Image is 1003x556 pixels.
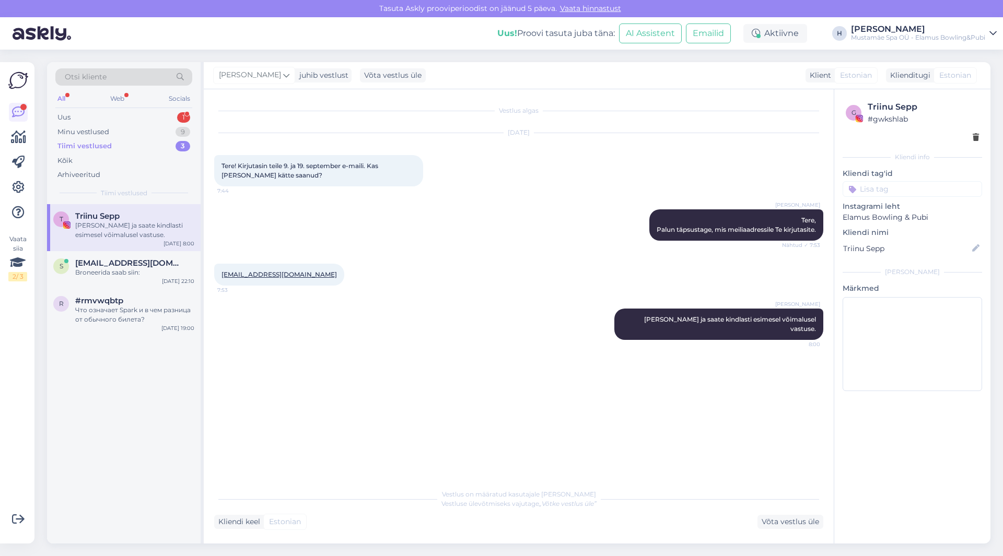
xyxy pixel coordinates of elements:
[57,141,112,151] div: Tiimi vestlused
[686,23,731,43] button: Emailid
[221,270,337,278] a: [EMAIL_ADDRESS][DOMAIN_NAME]
[843,243,970,254] input: Lisa nimi
[219,69,281,81] span: [PERSON_NAME]
[60,262,63,270] span: s
[539,500,597,507] i: „Võtke vestlus üle”
[217,286,256,294] span: 7:53
[843,181,982,197] input: Lisa tag
[75,305,194,324] div: Что означает Spark и в чем разница от обычного билета?
[442,490,596,498] span: Vestlus on määratud kasutajale [PERSON_NAME]
[75,221,194,240] div: [PERSON_NAME] ja saate kindlasti esimesel võimalusel vastuse.
[557,4,624,13] a: Vaata hinnastust
[843,152,982,162] div: Kliendi info
[164,240,194,247] div: [DATE] 8:00
[60,215,63,223] span: T
[843,227,982,238] p: Kliendi nimi
[832,26,847,41] div: H
[806,70,831,81] div: Klient
[75,268,194,277] div: Broneerida saab siin:
[8,70,28,90] img: Askly Logo
[843,168,982,179] p: Kliendi tag'id
[851,33,985,42] div: Mustamäe Spa OÜ - Elamus Bowling&Pubi
[851,25,997,42] a: [PERSON_NAME]Mustamäe Spa OÜ - Elamus Bowling&Pubi
[214,516,260,527] div: Kliendi keel
[57,127,109,137] div: Minu vestlused
[176,127,190,137] div: 9
[167,92,192,105] div: Socials
[840,70,872,81] span: Estonian
[843,212,982,223] p: Elamus Bowling & Pubi
[843,201,982,212] p: Instagrami leht
[108,92,126,105] div: Web
[851,25,985,33] div: [PERSON_NAME]
[57,156,73,166] div: Kõik
[8,272,27,281] div: 2 / 3
[55,92,67,105] div: All
[868,113,979,125] div: # gwkshlab
[781,241,820,249] span: Nähtud ✓ 7:53
[269,516,301,527] span: Estonian
[177,112,190,123] div: 1
[843,283,982,294] p: Märkmed
[8,234,27,281] div: Vaata siia
[217,187,256,195] span: 7:44
[441,500,597,507] span: Vestluse ülevõtmiseks vajutage
[162,277,194,285] div: [DATE] 22:10
[295,70,348,81] div: juhib vestlust
[57,112,71,123] div: Uus
[59,300,64,307] span: r
[644,315,818,333] span: [PERSON_NAME] ja saate kindlasti esimesel võimalusel vastuse.
[775,300,820,308] span: [PERSON_NAME]
[497,28,517,38] b: Uus!
[775,201,820,209] span: [PERSON_NAME]
[214,128,823,137] div: [DATE]
[75,296,123,305] span: #rmvwqbtp
[743,24,807,43] div: Aktiivne
[781,340,820,348] span: 8:00
[161,324,194,332] div: [DATE] 19:00
[101,188,147,198] span: Tiimi vestlused
[360,68,426,82] div: Võta vestlus üle
[852,109,856,116] span: g
[497,27,615,40] div: Proovi tasuta juba täna:
[75,211,120,221] span: Triinu Sepp
[868,101,979,113] div: Triinu Sepp
[57,170,100,180] div: Arhiveeritud
[221,162,380,179] span: Tere! Kirjutasin teile 9. ja 19. september e-maili. Kas [PERSON_NAME] kätte saanud?
[939,70,971,81] span: Estonian
[75,258,184,268] span: smsoftbpt@gmail.com
[176,141,190,151] div: 3
[214,106,823,115] div: Vestlus algas
[886,70,930,81] div: Klienditugi
[65,72,107,82] span: Otsi kliente
[757,515,823,529] div: Võta vestlus üle
[843,267,982,277] div: [PERSON_NAME]
[619,23,682,43] button: AI Assistent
